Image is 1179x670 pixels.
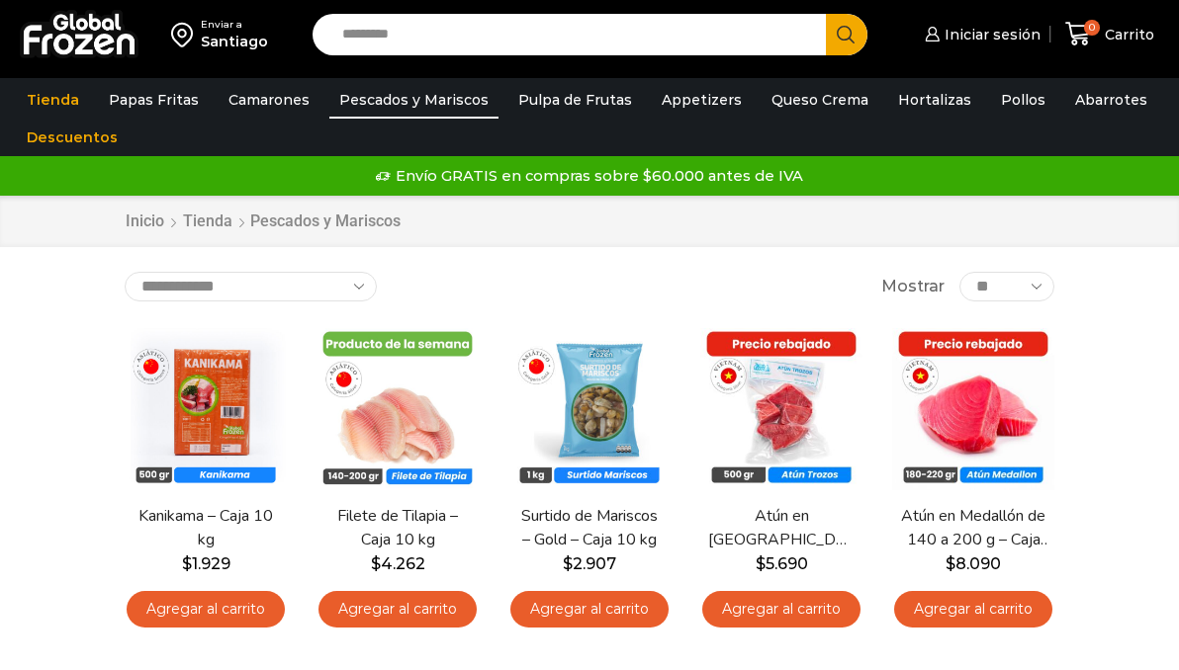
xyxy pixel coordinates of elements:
bdi: 2.907 [563,554,616,573]
a: Pulpa de Frutas [508,81,642,119]
span: $ [563,554,573,573]
a: Tienda [182,210,233,233]
a: Filete de Tilapia – Caja 10 kg [324,505,471,550]
a: Kanikama – Caja 10 kg [133,505,279,550]
a: Agregar al carrito: “Atún en Medallón de 140 a 200 g - Caja 5 kg” [894,591,1052,628]
a: Surtido de Mariscos – Gold – Caja 10 kg [516,505,663,550]
a: Inicio [125,210,165,233]
a: Pescados y Mariscos [329,81,499,119]
span: Carrito [1100,25,1154,44]
a: Agregar al carrito: “Atún en Trozos - Caja 10 kg” [702,591,861,628]
bdi: 4.262 [371,554,425,573]
bdi: 1.929 [182,554,230,573]
bdi: 5.690 [756,554,808,573]
a: 0 Carrito [1060,11,1159,57]
bdi: 8.090 [946,554,1001,573]
a: Agregar al carrito: “Surtido de Mariscos - Gold - Caja 10 kg” [510,591,669,628]
a: Papas Fritas [99,81,209,119]
div: Santiago [201,32,268,51]
img: address-field-icon.svg [171,18,201,51]
a: Appetizers [652,81,752,119]
h1: Pescados y Mariscos [250,211,401,230]
nav: Breadcrumb [125,210,401,233]
a: Abarrotes [1065,81,1157,119]
a: Agregar al carrito: “Kanikama – Caja 10 kg” [127,591,285,628]
span: $ [946,554,955,573]
span: Iniciar sesión [940,25,1041,44]
a: Atún en Medallón de 140 a 200 g – Caja 5 kg [900,505,1046,550]
span: $ [182,554,192,573]
a: Agregar al carrito: “Filete de Tilapia - Caja 10 kg” [318,591,477,628]
select: Pedido de la tienda [125,272,377,301]
a: Pollos [991,81,1055,119]
a: Tienda [17,81,89,119]
a: Descuentos [17,119,128,156]
a: Hortalizas [888,81,981,119]
a: Iniciar sesión [920,15,1041,54]
div: Enviar a [201,18,268,32]
a: Queso Crema [762,81,878,119]
a: Camarones [219,81,319,119]
a: Atún en [GEOGRAPHIC_DATA] – Caja 10 kg [708,505,855,550]
span: Mostrar [881,276,945,298]
span: $ [371,554,381,573]
span: 0 [1084,20,1100,36]
button: Search button [826,14,867,55]
span: $ [756,554,766,573]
